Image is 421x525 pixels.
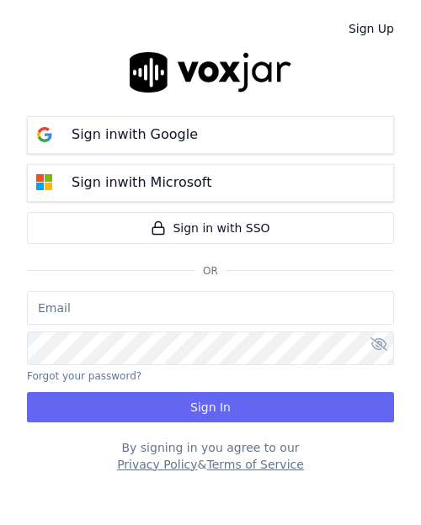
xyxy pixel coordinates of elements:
span: Or [196,264,225,278]
div: By signing in you agree to our & [27,439,394,473]
button: Sign In [27,392,394,422]
button: Sign inwith Google [27,116,394,154]
img: microsoft Sign in button [28,166,61,199]
p: Sign in with Google [72,125,198,145]
a: Sign in with SSO [27,212,394,244]
img: google Sign in button [28,118,61,151]
button: Sign inwith Microsoft [27,164,394,202]
img: logo [130,52,291,92]
input: Email [27,291,394,325]
button: Forgot your password? [27,369,141,383]
button: Privacy Policy [117,456,197,473]
button: Terms of Service [206,456,303,473]
p: Sign in with Microsoft [72,172,211,193]
a: Sign Up [335,13,408,44]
